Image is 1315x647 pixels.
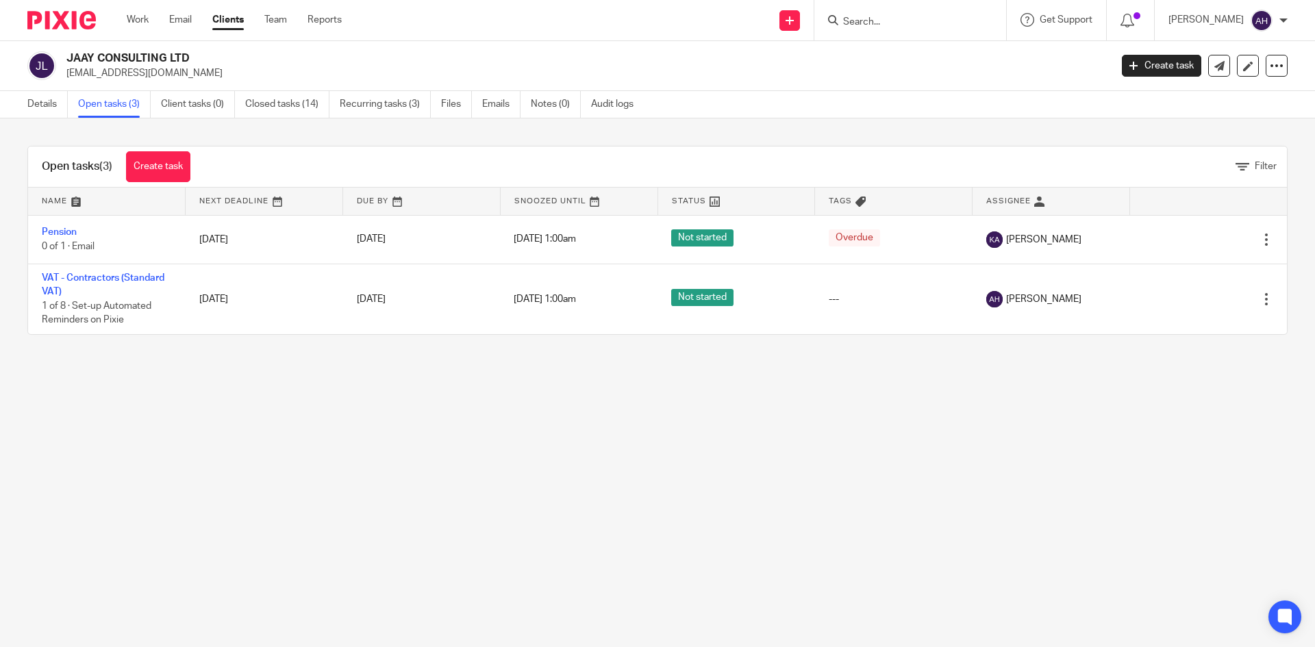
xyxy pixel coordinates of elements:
td: [DATE] [186,215,343,264]
a: Email [169,13,192,27]
a: Files [441,91,472,118]
span: [DATE] 1:00am [514,235,576,244]
a: Create task [1122,55,1201,77]
a: Client tasks (0) [161,91,235,118]
p: [PERSON_NAME] [1168,13,1244,27]
span: Get Support [1040,15,1092,25]
span: Not started [671,289,734,306]
span: Tags [829,197,852,205]
h2: JAAY CONSULTING LTD [66,51,894,66]
span: [DATE] [357,235,386,244]
span: 1 of 8 · Set-up Automated Reminders on Pixie [42,301,151,325]
div: --- [829,292,959,306]
p: [EMAIL_ADDRESS][DOMAIN_NAME] [66,66,1101,80]
span: [DATE] 1:00am [514,294,576,304]
a: Details [27,91,68,118]
a: Emails [482,91,521,118]
a: Reports [308,13,342,27]
span: Snoozed Until [514,197,586,205]
span: [PERSON_NAME] [1006,292,1081,306]
span: Status [672,197,706,205]
span: Not started [671,229,734,246]
input: Search [842,16,965,29]
img: svg%3E [27,51,56,80]
h1: Open tasks [42,160,112,174]
img: svg%3E [986,231,1003,248]
span: Overdue [829,229,880,246]
a: Create task [126,151,190,182]
span: Filter [1255,162,1277,171]
a: Open tasks (3) [78,91,151,118]
a: Work [127,13,149,27]
a: Audit logs [591,91,644,118]
a: Recurring tasks (3) [340,91,431,118]
img: Pixie [27,11,96,29]
span: [DATE] [357,294,386,304]
a: Notes (0) [531,91,581,118]
span: [PERSON_NAME] [1006,233,1081,246]
a: VAT - Contractors (Standard VAT) [42,273,164,296]
span: (3) [99,161,112,172]
a: Team [264,13,287,27]
td: [DATE] [186,264,343,333]
img: svg%3E [986,291,1003,307]
a: Closed tasks (14) [245,91,329,118]
img: svg%3E [1251,10,1273,31]
a: Pension [42,227,77,237]
span: 0 of 1 · Email [42,242,95,251]
a: Clients [212,13,244,27]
